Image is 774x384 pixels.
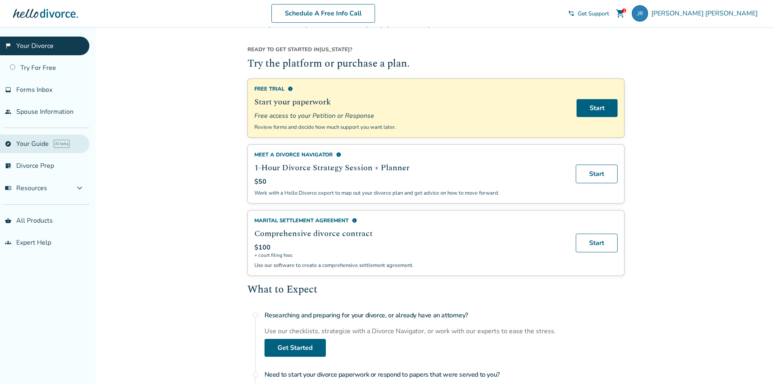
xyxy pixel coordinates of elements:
[254,217,566,224] div: Marital Settlement Agreement
[5,108,11,115] span: people
[254,124,567,131] p: Review forms and decide how much support you want later.
[5,184,47,193] span: Resources
[5,87,11,93] span: inbox
[254,189,566,197] p: Work with a Hello Divorce expert to map out your divorce plan and get advice on how to move forward.
[247,46,319,53] span: Ready to get started in
[254,243,271,252] span: $100
[5,163,11,169] span: list_alt_check
[75,183,85,193] span: expand_more
[576,165,618,183] a: Start
[254,228,566,240] h2: Comprehensive divorce contract
[265,339,326,357] a: Get Started
[5,217,11,224] span: shopping_basket
[5,43,11,49] span: flag_2
[254,177,267,186] span: $50
[622,9,626,13] div: 1
[254,262,566,269] p: Use our software to create a comprehensive settlement agreement.
[733,345,774,384] iframe: Chat Widget
[271,4,375,23] a: Schedule A Free Info Call
[576,234,618,252] a: Start
[651,9,761,18] span: [PERSON_NAME] [PERSON_NAME]
[254,151,566,158] div: Meet a divorce navigator
[265,307,624,323] h4: Researching and preparing for your divorce, or already have an attorney?
[254,96,567,108] h2: Start your paperwork
[254,111,567,120] span: Free access to your Petition or Response
[252,371,259,378] span: radio_button_unchecked
[254,162,566,174] h2: 1-Hour Divorce Strategy Session + Planner
[254,252,566,258] span: + court filing fees
[352,218,357,223] span: info
[577,99,618,117] a: Start
[54,140,69,148] span: AI beta
[247,282,624,298] h2: What to Expect
[247,56,624,72] h2: Try the platform or purchase a plan.
[265,367,624,383] h4: Need to start your divorce paperwork or respond to papers that were served to you?
[288,86,293,91] span: info
[16,85,52,94] span: Forms Inbox
[5,239,11,246] span: groups
[252,312,259,319] span: radio_button_unchecked
[616,9,625,18] span: shopping_cart
[568,10,575,17] span: phone_in_talk
[568,10,609,17] a: phone_in_talkGet Support
[254,85,567,93] div: Free Trial
[632,5,648,22] img: johnt.ramirez.o@gmail.com
[336,152,341,157] span: info
[578,10,609,17] span: Get Support
[247,46,624,56] div: [US_STATE] ?
[5,141,11,147] span: explore
[5,185,11,191] span: menu_book
[265,327,624,336] div: Use our checklists, strategize with a Divorce Navigator, or work with our experts to ease the str...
